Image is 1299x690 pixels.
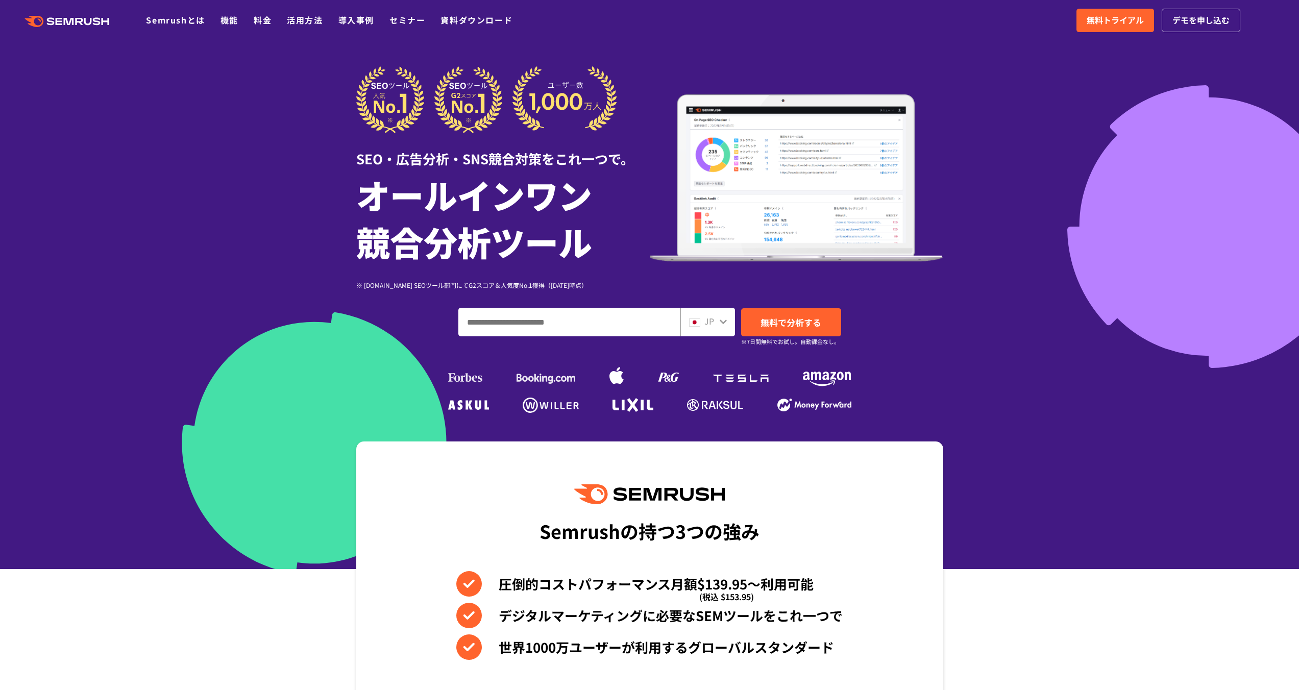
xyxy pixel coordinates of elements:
div: SEO・広告分析・SNS競合対策をこれ一つで。 [356,133,650,168]
li: デジタルマーケティングに必要なSEMツールをこれ一つで [456,603,843,628]
span: 無料で分析する [761,316,821,329]
span: (税込 $153.95) [699,584,754,609]
a: 活用方法 [287,14,323,26]
span: JP [704,315,714,327]
a: 導入事例 [338,14,374,26]
h1: オールインワン 競合分析ツール [356,171,650,265]
div: Semrushの持つ3つの強み [540,512,759,550]
a: 料金 [254,14,272,26]
li: 圧倒的コストパフォーマンス月額$139.95〜利用可能 [456,571,843,597]
a: 無料で分析する [741,308,841,336]
div: ※ [DOMAIN_NAME] SEOツール部門にてG2スコア＆人気度No.1獲得（[DATE]時点） [356,280,650,290]
li: 世界1000万ユーザーが利用するグローバルスタンダード [456,634,843,660]
a: Semrushとは [146,14,205,26]
span: デモを申し込む [1172,14,1230,27]
a: 資料ダウンロード [440,14,512,26]
a: 無料トライアル [1076,9,1154,32]
a: デモを申し込む [1162,9,1240,32]
a: セミナー [389,14,425,26]
small: ※7日間無料でお試し。自動課金なし。 [741,337,840,347]
img: Semrush [574,484,724,504]
a: 機能 [220,14,238,26]
input: ドメイン、キーワードまたはURLを入力してください [459,308,680,336]
span: 無料トライアル [1087,14,1144,27]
